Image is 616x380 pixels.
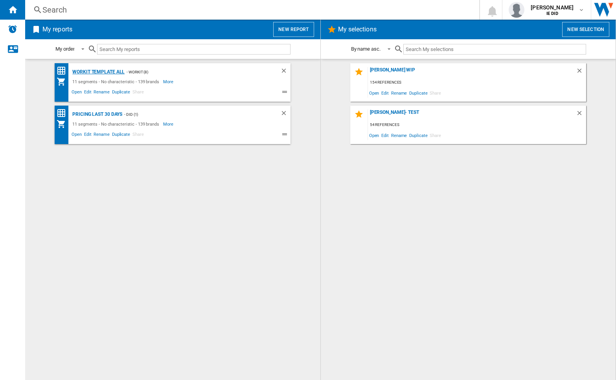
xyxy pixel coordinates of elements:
span: Open [70,88,83,98]
span: Edit [83,131,93,140]
span: Edit [380,88,390,98]
div: Price Matrix [57,66,70,76]
div: Delete [280,67,291,77]
div: Price Matrix [57,108,70,118]
img: profile.jpg [509,2,524,18]
div: Delete [576,110,586,120]
span: More [163,119,175,129]
span: Duplicate [111,88,131,98]
span: Rename [92,131,110,140]
button: New selection [562,22,609,37]
span: Share [131,131,145,140]
input: Search My reports [97,44,291,55]
span: More [163,77,175,86]
span: Rename [390,88,408,98]
div: Delete [280,110,291,119]
input: Search My selections [403,44,586,55]
div: - Workit (8) [125,67,265,77]
span: Duplicate [408,88,428,98]
span: Share [428,130,442,141]
span: [PERSON_NAME] [531,4,574,11]
div: My order [55,46,74,52]
span: Rename [390,130,408,141]
div: My Assortment [57,119,70,129]
div: Pricing Last 30 days [70,110,122,119]
div: Workit Template All [70,67,125,77]
div: Delete [576,67,586,78]
div: 154 references [368,78,586,88]
span: Open [368,130,381,141]
h2: My selections [337,22,378,37]
span: Share [428,88,442,98]
div: [PERSON_NAME] WIP [368,67,576,78]
div: By name asc. [351,46,381,52]
div: [PERSON_NAME]- Test [368,110,576,120]
h2: My reports [41,22,74,37]
div: Search [42,4,459,15]
div: 11 segments - No characteristic - 139 brands [70,119,163,129]
button: New report [273,22,314,37]
span: Duplicate [408,130,428,141]
span: Duplicate [111,131,131,140]
div: 54 references [368,120,586,130]
b: IE DID [546,11,558,16]
div: - DID (1) [122,110,265,119]
span: Share [131,88,145,98]
div: My Assortment [57,77,70,86]
span: Open [368,88,381,98]
span: Edit [380,130,390,141]
span: Edit [83,88,93,98]
span: Open [70,131,83,140]
img: alerts-logo.svg [8,24,17,34]
div: 11 segments - No characteristic - 139 brands [70,77,163,86]
span: Rename [92,88,110,98]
